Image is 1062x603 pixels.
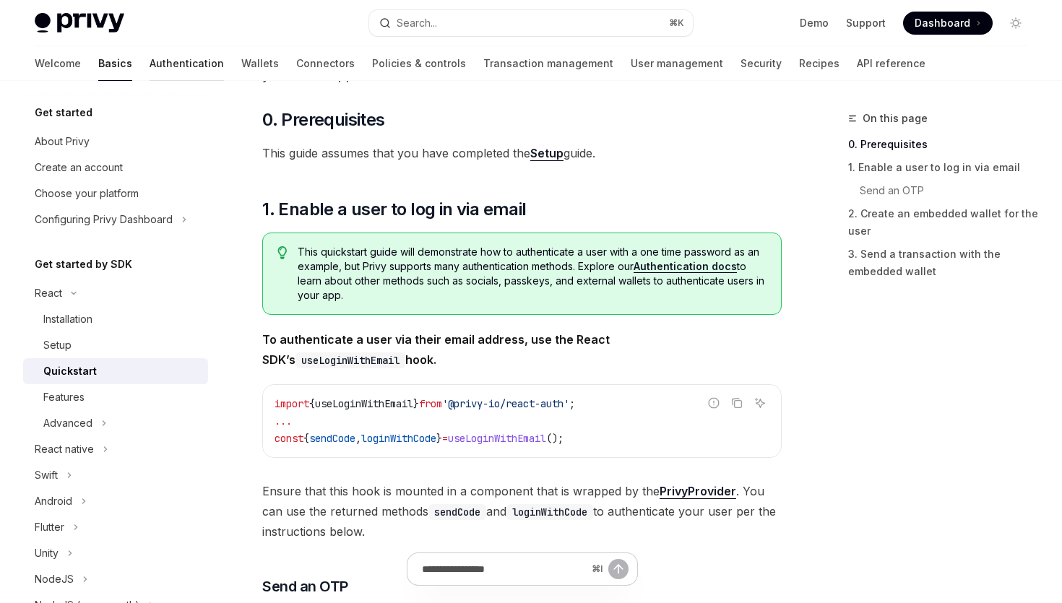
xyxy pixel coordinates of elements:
[23,488,208,514] button: Toggle Android section
[23,306,208,332] a: Installation
[35,185,139,202] div: Choose your platform
[309,397,315,410] span: {
[546,432,564,445] span: ();
[35,285,62,302] div: React
[530,146,564,161] a: Setup
[35,211,173,228] div: Configuring Privy Dashboard
[35,104,92,121] h5: Get started
[35,571,74,588] div: NodeJS
[23,540,208,566] button: Toggle Unity section
[728,394,746,412] button: Copy the contents from the code block
[848,202,1039,243] a: 2. Create an embedded wallet for the user
[296,46,355,81] a: Connectors
[35,133,90,150] div: About Privy
[23,207,208,233] button: Toggle Configuring Privy Dashboard section
[397,14,437,32] div: Search...
[23,129,208,155] a: About Privy
[262,198,526,221] span: 1. Enable a user to log in via email
[669,17,684,29] span: ⌘ K
[704,394,723,412] button: Report incorrect code
[848,179,1039,202] a: Send an OTP
[361,432,436,445] span: loginWithCode
[848,156,1039,179] a: 1. Enable a user to log in via email
[303,432,309,445] span: {
[448,432,546,445] span: useLoginWithEmail
[631,46,723,81] a: User management
[915,16,970,30] span: Dashboard
[43,415,92,432] div: Advanced
[23,280,208,306] button: Toggle React section
[863,110,928,127] span: On this page
[23,410,208,436] button: Toggle Advanced section
[848,243,1039,283] a: 3. Send a transaction with the embedded wallet
[23,462,208,488] button: Toggle Swift section
[428,504,486,520] code: sendCode
[436,432,442,445] span: }
[23,436,208,462] button: Toggle React native section
[903,12,993,35] a: Dashboard
[43,311,92,328] div: Installation
[1004,12,1027,35] button: Toggle dark mode
[422,553,586,585] input: Ask a question...
[315,397,413,410] span: useLoginWithEmail
[43,389,85,406] div: Features
[660,484,736,499] a: PrivyProvider
[442,432,448,445] span: =
[23,566,208,592] button: Toggle NodeJS section
[506,504,593,520] code: loginWithCode
[608,559,629,579] button: Send message
[634,260,737,273] a: Authentication docs
[43,337,72,354] div: Setup
[35,256,132,273] h5: Get started by SDK
[413,397,419,410] span: }
[569,397,575,410] span: ;
[355,432,361,445] span: ,
[262,108,384,131] span: 0. Prerequisites
[751,394,769,412] button: Ask AI
[442,397,569,410] span: '@privy-io/react-auth'
[848,133,1039,156] a: 0. Prerequisites
[800,16,829,30] a: Demo
[23,358,208,384] a: Quickstart
[35,46,81,81] a: Welcome
[369,10,692,36] button: Open search
[275,415,292,428] span: ...
[295,352,405,368] code: useLoginWithEmail
[35,13,124,33] img: light logo
[23,181,208,207] a: Choose your platform
[23,155,208,181] a: Create an account
[23,332,208,358] a: Setup
[43,363,97,380] div: Quickstart
[799,46,839,81] a: Recipes
[309,432,355,445] span: sendCode
[741,46,782,81] a: Security
[35,441,94,458] div: React native
[35,159,123,176] div: Create an account
[846,16,886,30] a: Support
[483,46,613,81] a: Transaction management
[35,493,72,510] div: Android
[275,432,303,445] span: const
[98,46,132,81] a: Basics
[23,514,208,540] button: Toggle Flutter section
[241,46,279,81] a: Wallets
[35,467,58,484] div: Swift
[262,143,782,163] span: This guide assumes that you have completed the guide.
[23,384,208,410] a: Features
[277,246,288,259] svg: Tip
[275,397,309,410] span: import
[372,46,466,81] a: Policies & controls
[150,46,224,81] a: Authentication
[857,46,925,81] a: API reference
[35,519,64,536] div: Flutter
[262,332,610,367] strong: To authenticate a user via their email address, use the React SDK’s hook.
[419,397,442,410] span: from
[262,481,782,542] span: Ensure that this hook is mounted in a component that is wrapped by the . You can use the returned...
[35,545,59,562] div: Unity
[298,245,767,303] span: This quickstart guide will demonstrate how to authenticate a user with a one time password as an ...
